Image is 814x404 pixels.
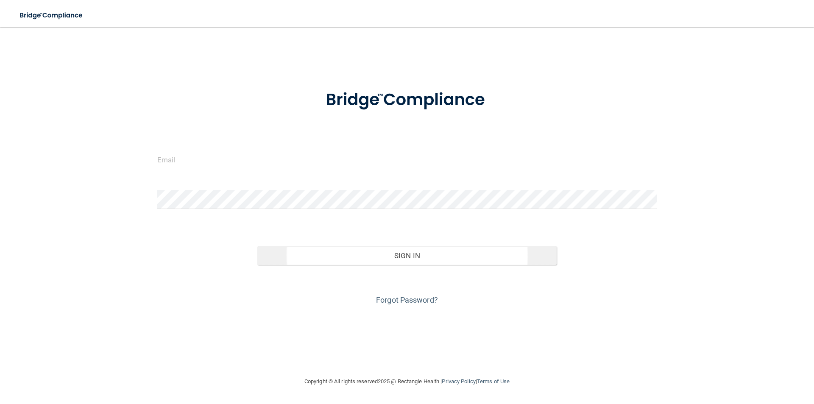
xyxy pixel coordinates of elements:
[157,150,657,169] input: Email
[257,246,557,265] button: Sign In
[477,378,510,384] a: Terms of Use
[252,368,562,395] div: Copyright © All rights reserved 2025 @ Rectangle Health | |
[376,295,438,304] a: Forgot Password?
[442,378,475,384] a: Privacy Policy
[13,7,91,24] img: bridge_compliance_login_screen.278c3ca4.svg
[308,78,506,122] img: bridge_compliance_login_screen.278c3ca4.svg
